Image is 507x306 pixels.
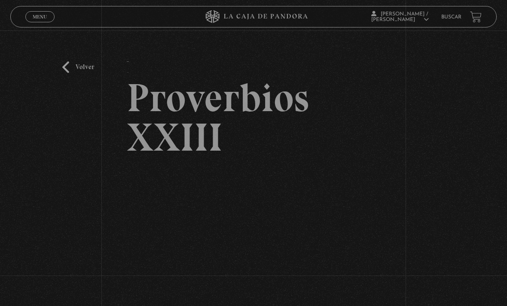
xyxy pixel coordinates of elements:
span: Cerrar [30,21,50,27]
h2: Proverbios XXIII [127,78,380,157]
a: Volver [62,61,94,73]
p: - [127,61,129,79]
span: Menu [33,14,47,19]
a: View your shopping cart [470,11,482,23]
span: [PERSON_NAME] / [PERSON_NAME] [371,12,429,22]
a: Buscar [441,15,461,20]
